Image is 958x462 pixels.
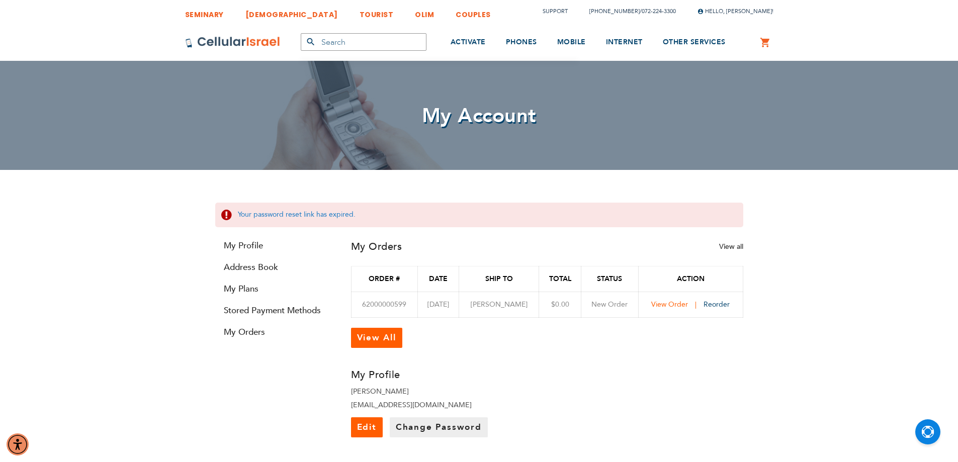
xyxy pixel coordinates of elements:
[698,8,773,15] span: Hello, [PERSON_NAME]!
[651,300,702,309] a: View Order
[651,300,688,309] span: View Order
[7,433,29,455] div: Accessibility Menu
[506,37,537,47] span: PHONES
[357,332,396,343] span: View All
[215,240,336,251] a: My Profile
[215,261,336,273] a: Address Book
[215,305,336,316] a: Stored Payment Methods
[351,387,540,396] li: [PERSON_NAME]
[456,3,491,21] a: COUPLES
[351,292,417,317] td: 62000000599
[451,37,486,47] span: ACTIVATE
[539,266,581,292] th: Total
[351,328,402,348] a: View All
[215,283,336,295] a: My Plans
[245,3,338,21] a: [DEMOGRAPHIC_DATA]
[557,24,586,61] a: MOBILE
[581,292,638,317] td: New Order
[185,36,281,48] img: Cellular Israel Logo
[360,3,394,21] a: TOURIST
[417,266,459,292] th: Date
[415,3,434,21] a: OLIM
[506,24,537,61] a: PHONES
[589,8,640,15] a: [PHONE_NUMBER]
[704,300,730,309] a: Reorder
[579,4,676,19] li: /
[351,266,417,292] th: Order #
[451,24,486,61] a: ACTIVATE
[351,368,540,382] h3: My Profile
[351,417,383,437] a: Edit
[543,8,568,15] a: Support
[185,3,224,21] a: SEMINARY
[459,292,539,317] td: [PERSON_NAME]
[642,8,676,15] a: 072-224-3300
[351,240,402,253] h3: My Orders
[357,421,377,433] span: Edit
[581,266,638,292] th: Status
[301,33,426,51] input: Search
[215,203,743,227] div: Your password reset link has expired.
[557,37,586,47] span: MOBILE
[719,242,743,251] a: View all
[663,24,726,61] a: OTHER SERVICES
[351,400,540,410] li: [EMAIL_ADDRESS][DOMAIN_NAME]
[459,266,539,292] th: Ship To
[390,417,488,437] a: Change Password
[606,37,643,47] span: INTERNET
[606,24,643,61] a: INTERNET
[638,266,743,292] th: Action
[422,102,537,130] span: My Account
[417,292,459,317] td: [DATE]
[551,300,569,309] span: $0.00
[215,326,336,338] a: My Orders
[663,37,726,47] span: OTHER SERVICES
